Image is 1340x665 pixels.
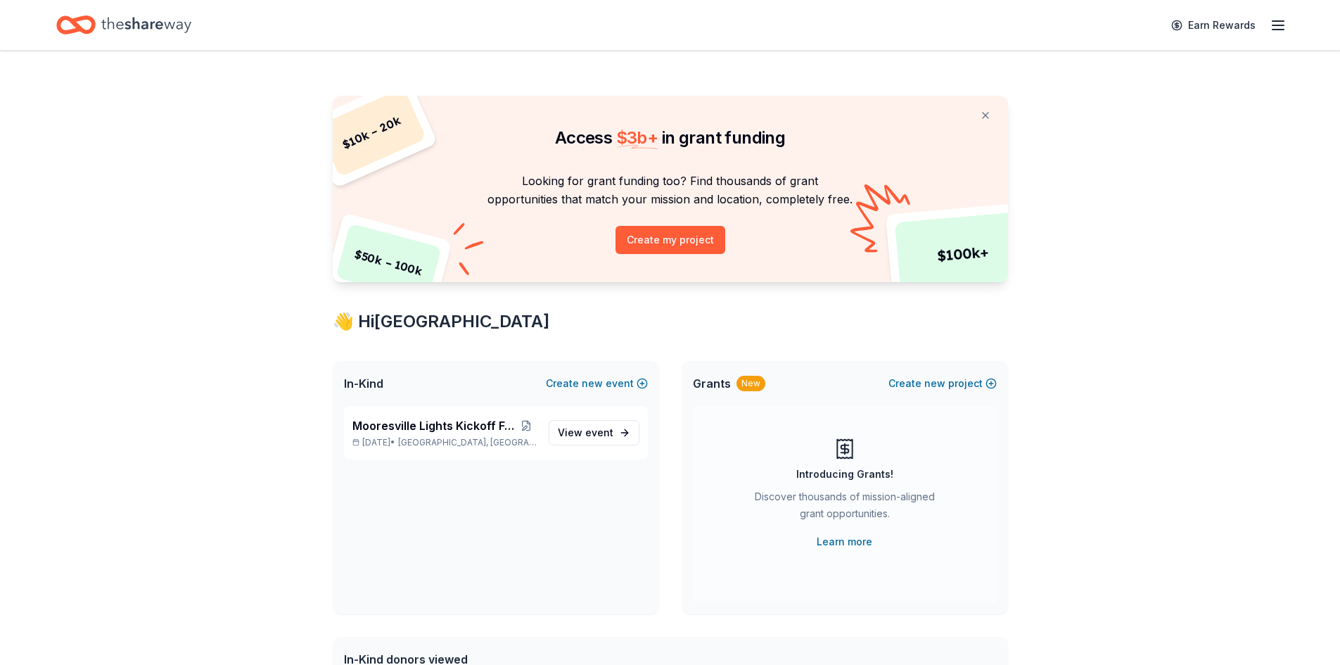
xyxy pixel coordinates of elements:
span: In-Kind [344,375,383,392]
span: Access in grant funding [555,127,785,148]
span: Grants [693,375,731,392]
a: Learn more [817,533,872,550]
span: new [582,375,603,392]
button: Create my project [615,226,725,254]
div: Discover thousands of mission-aligned grant opportunities. [749,488,940,528]
span: $ 3b + [616,127,658,148]
div: Introducing Grants! [796,466,893,483]
span: event [585,426,613,438]
a: View event [549,420,639,445]
p: [DATE] • [352,437,537,448]
span: new [924,375,945,392]
span: View [558,424,613,441]
p: Looking for grant funding too? Find thousands of grant opportunities that match your mission and ... [350,172,991,209]
div: 👋 Hi [GEOGRAPHIC_DATA] [333,310,1008,333]
span: [GEOGRAPHIC_DATA], [GEOGRAPHIC_DATA] [398,437,537,448]
button: Createnewevent [546,375,648,392]
span: Mooresville Lights Kickoff Fundraiser [352,417,515,434]
div: $ 10k – 20k [317,87,426,177]
a: Earn Rewards [1163,13,1264,38]
a: Home [56,8,191,42]
button: Createnewproject [888,375,997,392]
div: New [736,376,765,391]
